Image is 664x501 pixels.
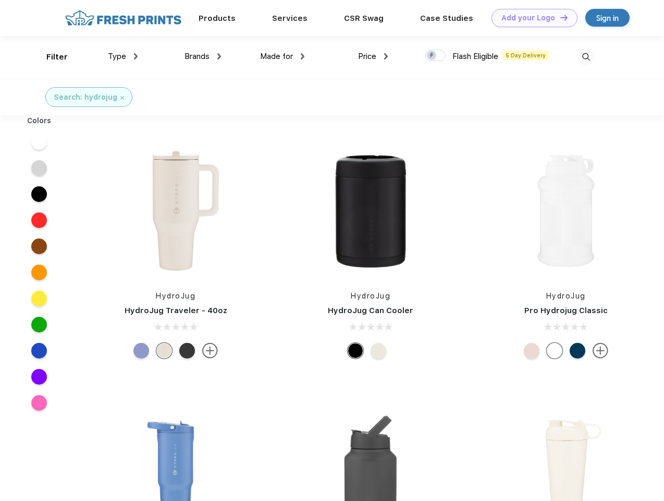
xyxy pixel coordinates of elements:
a: HydroJug [156,292,195,300]
a: HydroJug Traveler - 40oz [125,306,227,315]
div: White [547,343,562,359]
span: 5 Day Delivery [502,51,549,60]
span: Brands [185,52,210,61]
a: HydroJug Can Cooler [328,306,413,315]
span: Type [108,52,126,61]
div: Pink Sand [524,343,539,359]
div: Sign in [596,12,619,24]
div: Black [348,343,363,359]
img: filter_cancel.svg [120,96,124,100]
a: HydroJug [351,292,390,300]
a: Products [199,14,236,23]
div: Navy [570,343,585,359]
span: Flash Eligible [452,52,498,61]
a: Pro Hydrojug Classic [524,306,608,315]
div: Black [179,343,195,359]
div: Search: hydrojug [54,92,117,103]
img: dropdown.png [217,53,221,59]
a: Sign in [585,9,630,27]
img: more.svg [593,343,608,359]
span: Made for [260,52,293,61]
img: DT [560,15,568,20]
div: Cream [371,343,386,359]
div: Add your Logo [501,14,555,22]
div: Cream [156,343,172,359]
div: Filter [46,51,68,63]
img: func=resize&h=266 [497,141,635,280]
img: desktop_search.svg [577,49,595,66]
img: fo%20logo%202.webp [62,9,185,27]
img: func=resize&h=266 [301,141,440,280]
img: more.svg [202,343,218,359]
img: dropdown.png [301,53,304,59]
a: HydroJug [546,292,586,300]
img: dropdown.png [134,53,138,59]
div: Colors [19,115,59,126]
img: dropdown.png [384,53,388,59]
img: func=resize&h=266 [106,141,245,280]
span: Price [358,52,376,61]
div: Peri [133,343,149,359]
